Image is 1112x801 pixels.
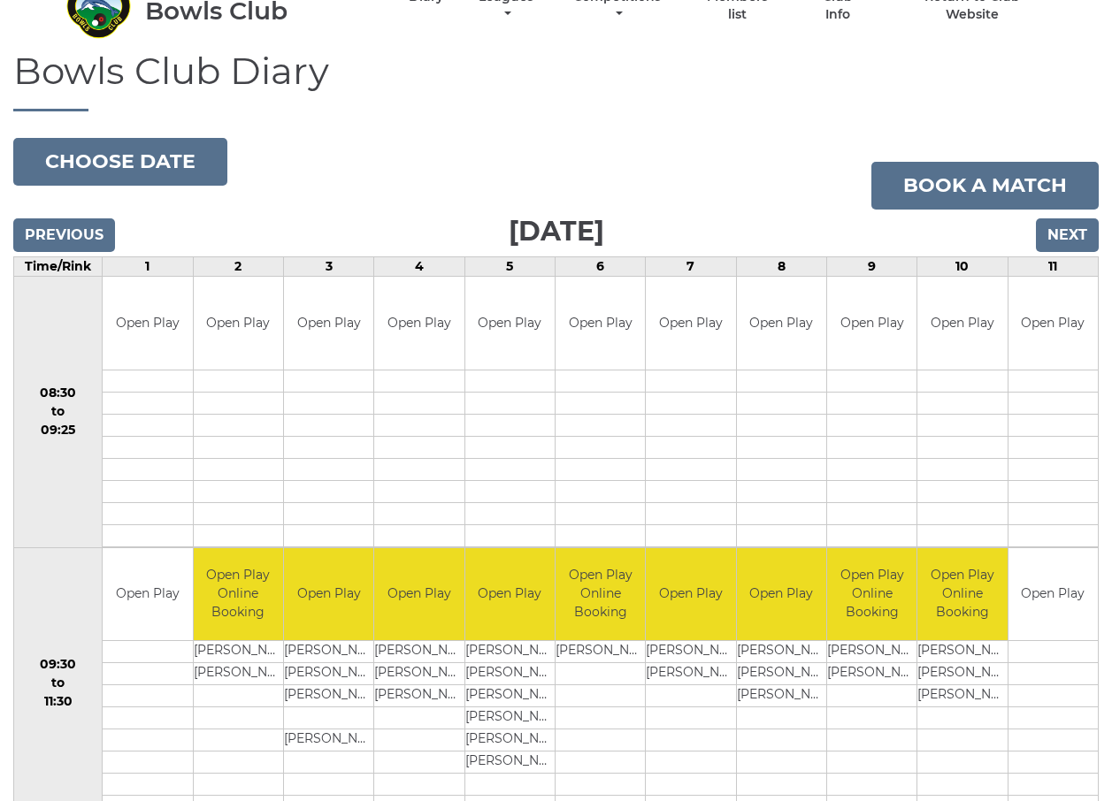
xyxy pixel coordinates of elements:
td: Open Play [374,548,464,641]
td: 08:30 to 09:25 [14,277,103,548]
td: [PERSON_NAME] [917,663,1007,685]
td: 3 [283,257,373,277]
td: Open Play [465,277,555,370]
td: [PERSON_NAME] [374,641,464,663]
td: Open Play [646,277,735,370]
td: [PERSON_NAME] [374,663,464,685]
td: Open Play Online Booking [827,548,916,641]
a: Book a match [871,162,1099,210]
td: Open Play [194,277,283,370]
td: Open Play [1008,548,1098,641]
input: Previous [13,218,115,252]
td: [PERSON_NAME] [465,663,555,685]
td: [PERSON_NAME] [465,641,555,663]
td: Open Play Online Booking [917,548,1007,641]
td: 6 [555,257,645,277]
td: [PERSON_NAME] [374,685,464,707]
td: 9 [826,257,916,277]
td: [PERSON_NAME] [284,729,373,751]
td: [PERSON_NAME] [556,641,645,663]
td: [PERSON_NAME] [646,641,735,663]
td: [PERSON_NAME] [465,707,555,729]
h1: Bowls Club Diary [13,50,1099,111]
td: Open Play [1008,277,1098,370]
td: [PERSON_NAME] [917,685,1007,707]
td: 4 [374,257,464,277]
td: 8 [736,257,826,277]
td: Open Play [103,277,192,370]
td: 2 [193,257,283,277]
td: Open Play [103,548,192,641]
td: Open Play [465,548,555,641]
td: [PERSON_NAME] [737,641,826,663]
td: [PERSON_NAME] [465,685,555,707]
td: [PERSON_NAME] [465,729,555,751]
td: 1 [103,257,193,277]
td: [PERSON_NAME] [284,685,373,707]
td: Open Play Online Booking [556,548,645,641]
td: [PERSON_NAME] [737,663,826,685]
td: Open Play [917,277,1007,370]
td: [PERSON_NAME] [737,685,826,707]
td: 11 [1008,257,1098,277]
td: [PERSON_NAME] [646,663,735,685]
td: [PERSON_NAME] [284,641,373,663]
td: [PERSON_NAME] [827,641,916,663]
td: Open Play [737,277,826,370]
td: [PERSON_NAME] [917,641,1007,663]
td: Open Play [374,277,464,370]
td: [PERSON_NAME] [284,663,373,685]
td: [PERSON_NAME] [827,663,916,685]
td: 7 [646,257,736,277]
button: Choose date [13,138,227,186]
td: Time/Rink [14,257,103,277]
td: Open Play [646,548,735,641]
td: 5 [464,257,555,277]
input: Next [1036,218,1099,252]
td: [PERSON_NAME] [194,663,283,685]
td: Open Play [284,277,373,370]
td: 10 [917,257,1008,277]
td: [PERSON_NAME] [194,641,283,663]
td: Open Play [556,277,645,370]
td: [PERSON_NAME] [465,751,555,774]
td: Open Play [737,548,826,641]
td: Open Play [827,277,916,370]
td: Open Play [284,548,373,641]
td: Open Play Online Booking [194,548,283,641]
